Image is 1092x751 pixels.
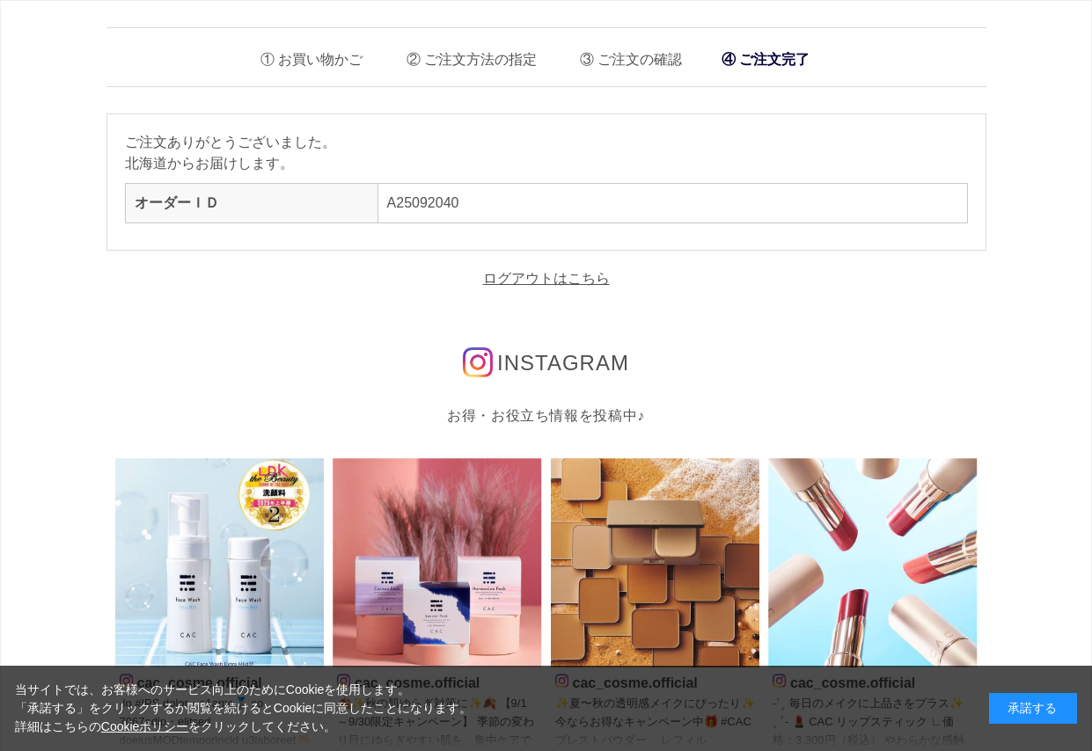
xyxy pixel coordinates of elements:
span: お得・お役立ち情報を投稿中♪ [447,408,645,423]
a: ログアウトはこちら [483,271,610,286]
li: ご注文完了 [713,41,818,77]
li: お買い物かご [247,37,363,73]
th: オーダーＩＤ [125,184,377,223]
img: Photo by cac_cosme.official [333,458,542,667]
a: A25092040 [387,195,459,210]
div: 当サイトでは、お客様へのサービス向上のためにCookieを使用します。 「承諾する」をクリックするか閲覧を続けるとCookieに同意したことになります。 詳細はこちらの をクリックしてください。 [15,681,473,736]
img: インスタグラムのロゴ [463,347,493,377]
img: Photo by cac_cosme.official [768,458,978,667]
div: 承諾する [989,693,1077,724]
li: ご注文方法の指定 [393,37,537,73]
img: Photo by cac_cosme.official [551,458,760,667]
a: Cookieポリシー [101,719,189,733]
p: ご注文ありがとうございました。 北海道からお届けします。 [125,132,968,174]
img: Photo by cac_cosme.official [115,458,325,667]
span: INSTAGRAM [497,351,629,375]
li: ご注文の確認 [567,37,682,73]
